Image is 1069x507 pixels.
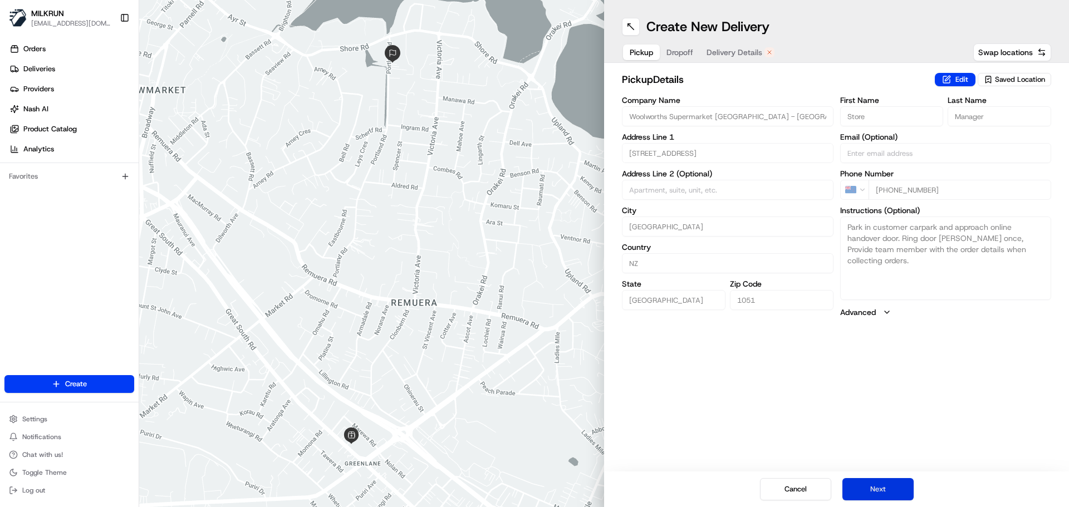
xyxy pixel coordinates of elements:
[4,483,134,498] button: Log out
[4,40,139,58] a: Orders
[4,375,134,393] button: Create
[840,106,944,126] input: Enter first name
[760,478,831,500] button: Cancel
[22,432,61,441] span: Notifications
[22,415,47,424] span: Settings
[840,96,944,104] label: First Name
[630,47,653,58] span: Pickup
[840,307,1052,318] button: Advanced
[840,170,1052,178] label: Phone Number
[666,47,693,58] span: Dropoff
[995,75,1045,85] span: Saved Location
[23,144,54,154] span: Analytics
[4,100,139,118] a: Nash AI
[31,19,111,28] button: [EMAIL_ADDRESS][DOMAIN_NAME]
[730,280,833,288] label: Zip Code
[4,465,134,480] button: Toggle Theme
[22,468,67,477] span: Toggle Theme
[4,140,139,158] a: Analytics
[646,18,769,36] h1: Create New Delivery
[9,9,27,27] img: MILKRUN
[23,64,55,74] span: Deliveries
[23,124,77,134] span: Product Catalog
[948,106,1051,126] input: Enter last name
[622,72,928,87] h2: pickup Details
[622,96,833,104] label: Company Name
[730,290,833,310] input: Enter zip code
[622,170,833,178] label: Address Line 2 (Optional)
[622,280,725,288] label: State
[622,290,725,310] input: Enter state
[4,168,134,185] div: Favorites
[840,307,876,318] label: Advanced
[840,206,1052,214] label: Instructions (Optional)
[65,379,87,389] span: Create
[23,84,54,94] span: Providers
[935,73,975,86] button: Edit
[842,478,914,500] button: Next
[948,96,1051,104] label: Last Name
[4,60,139,78] a: Deliveries
[840,133,1052,141] label: Email (Optional)
[622,106,833,126] input: Enter company name
[4,411,134,427] button: Settings
[22,450,63,459] span: Chat with us!
[869,180,1052,200] input: Enter phone number
[22,486,45,495] span: Log out
[4,447,134,462] button: Chat with us!
[840,216,1052,300] textarea: Park in customer carpark and approach online handover door. Ring door [PERSON_NAME] once, Provide...
[978,47,1033,58] span: Swap locations
[23,104,48,114] span: Nash AI
[622,253,833,273] input: Enter country
[4,4,115,31] button: MILKRUNMILKRUN[EMAIL_ADDRESS][DOMAIN_NAME]
[622,143,833,163] input: Enter address
[978,72,1051,87] button: Saved Location
[973,43,1051,61] button: Swap locations
[4,429,134,445] button: Notifications
[31,8,64,19] button: MILKRUN
[840,143,1052,163] input: Enter email address
[622,180,833,200] input: Apartment, suite, unit, etc.
[4,120,139,138] a: Product Catalog
[23,44,46,54] span: Orders
[622,206,833,214] label: City
[622,133,833,141] label: Address Line 1
[707,47,762,58] span: Delivery Details
[622,216,833,237] input: Enter city
[622,243,833,251] label: Country
[4,80,139,98] a: Providers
